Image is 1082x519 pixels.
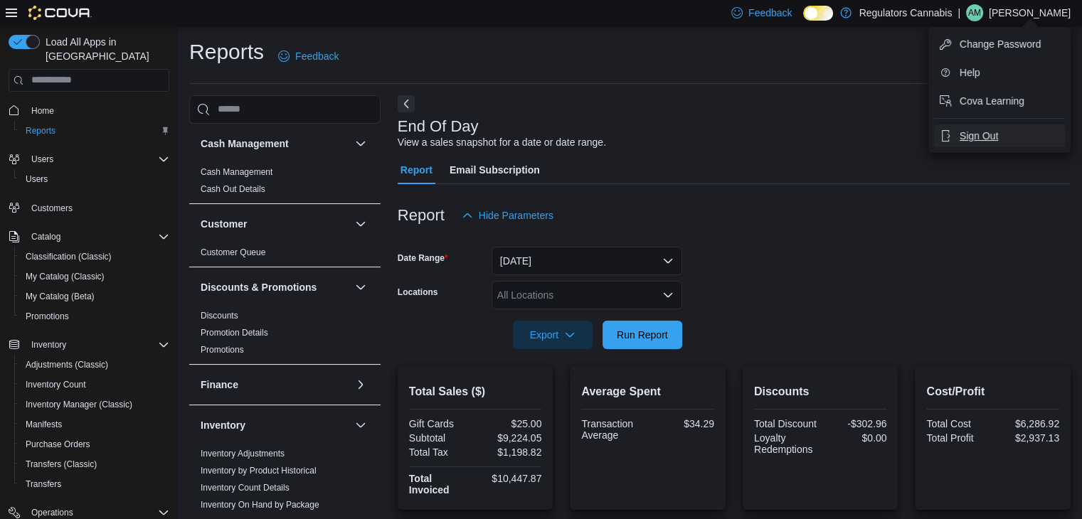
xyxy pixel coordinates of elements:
[201,378,349,392] button: Finance
[20,436,96,453] a: Purchase Orders
[26,478,61,490] span: Transfers
[958,4,960,21] p: |
[201,217,247,231] h3: Customer
[823,418,886,429] div: -$302.96
[201,311,238,321] a: Discounts
[748,6,792,20] span: Feedback
[14,414,175,434] button: Manifests
[398,95,415,112] button: Next
[20,436,169,453] span: Purchase Orders
[20,476,67,493] a: Transfers
[803,6,833,21] input: Dark Mode
[26,311,69,322] span: Promotions
[603,321,682,349] button: Run Report
[26,228,169,245] span: Catalog
[926,383,1059,400] h2: Cost/Profit
[201,378,238,392] h3: Finance
[20,376,169,393] span: Inventory Count
[20,416,68,433] a: Manifests
[352,279,369,296] button: Discounts & Promotions
[14,287,175,306] button: My Catalog (Beta)
[26,379,86,390] span: Inventory Count
[581,418,645,441] div: Transaction Average
[201,137,289,151] h3: Cash Management
[478,473,541,484] div: $10,447.87
[201,465,317,476] span: Inventory by Product Historical
[14,454,175,474] button: Transfers (Classic)
[960,37,1041,51] span: Change Password
[401,156,433,184] span: Report
[859,4,952,21] p: Regulators Cannabis
[14,434,175,454] button: Purchase Orders
[201,327,268,338] span: Promotion Details
[581,383,714,400] h2: Average Spent
[14,395,175,414] button: Inventory Manager (Classic)
[617,328,668,342] span: Run Report
[20,308,169,325] span: Promotions
[189,307,381,364] div: Discounts & Promotions
[201,328,268,338] a: Promotion Details
[934,90,1065,112] button: Cova Learning
[20,356,114,373] a: Adjustments (Classic)
[201,137,349,151] button: Cash Management
[409,432,472,444] div: Subtotal
[20,122,169,139] span: Reports
[20,396,169,413] span: Inventory Manager (Classic)
[934,33,1065,55] button: Change Password
[201,482,290,493] span: Inventory Count Details
[20,416,169,433] span: Manifests
[754,383,887,400] h2: Discounts
[26,419,62,430] span: Manifests
[398,287,438,298] label: Locations
[478,418,541,429] div: $25.00
[26,399,132,410] span: Inventory Manager (Classic)
[201,184,265,194] a: Cash Out Details
[295,49,339,63] span: Feedback
[996,418,1059,429] div: $6,286.92
[20,288,100,305] a: My Catalog (Beta)
[989,4,1071,21] p: [PERSON_NAME]
[14,121,175,141] button: Reports
[201,449,285,459] a: Inventory Adjustments
[201,166,272,178] span: Cash Management
[28,6,92,20] img: Cova
[450,156,540,184] span: Email Subscription
[20,268,110,285] a: My Catalog (Classic)
[14,306,175,326] button: Promotions
[201,344,244,355] span: Promotions
[20,356,169,373] span: Adjustments (Classic)
[31,154,53,165] span: Users
[26,271,105,282] span: My Catalog (Classic)
[521,321,584,349] span: Export
[754,418,817,429] div: Total Discount
[409,473,450,496] strong: Total Invoiced
[201,483,290,493] a: Inventory Count Details
[201,500,319,510] a: Inventory On Hand by Package
[398,135,606,150] div: View a sales snapshot for a date or date range.
[189,38,264,66] h1: Reports
[26,336,169,353] span: Inventory
[201,167,272,177] a: Cash Management
[409,446,472,458] div: Total Tax
[479,208,553,223] span: Hide Parameters
[201,280,349,294] button: Discounts & Promotions
[934,124,1065,147] button: Sign Out
[31,339,66,351] span: Inventory
[926,432,990,444] div: Total Profit
[31,203,73,214] span: Customers
[26,359,108,370] span: Adjustments (Classic)
[31,105,54,117] span: Home
[26,151,59,168] button: Users
[20,476,169,493] span: Transfers
[20,396,138,413] a: Inventory Manager (Classic)
[26,459,97,470] span: Transfers (Classic)
[960,129,998,143] span: Sign Out
[352,135,369,152] button: Cash Management
[823,432,886,444] div: $0.00
[201,499,319,510] span: Inventory On Hand by Package
[20,248,169,265] span: Classification (Classic)
[14,474,175,494] button: Transfers
[960,94,1024,108] span: Cova Learning
[3,335,175,355] button: Inventory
